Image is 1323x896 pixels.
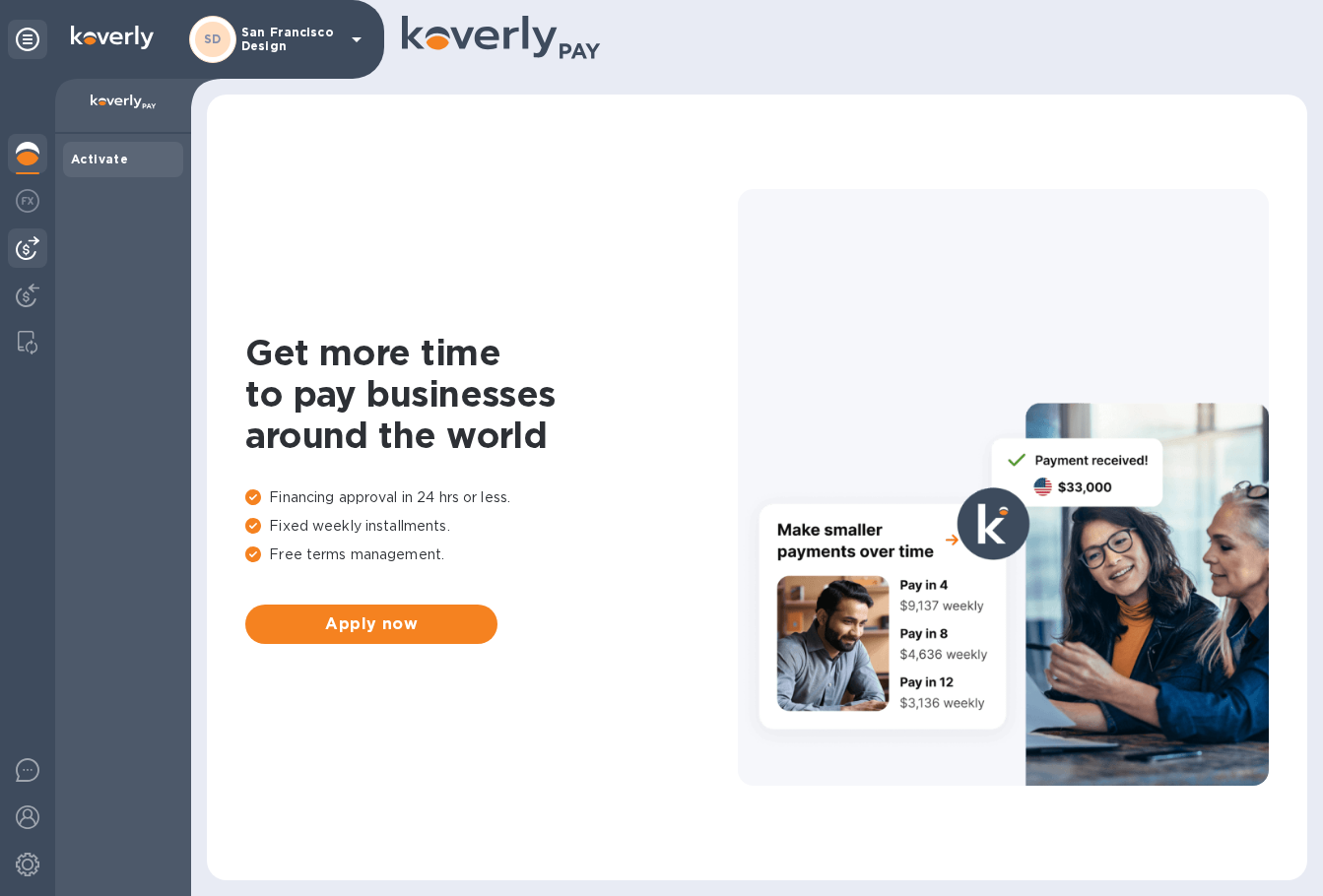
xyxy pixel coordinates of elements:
button: Apply now [245,605,497,644]
p: Free terms management. [245,544,738,565]
span: Apply now [261,612,482,636]
img: Foreign exchange [16,189,39,213]
p: San Francisco Design [241,26,340,53]
b: SD [204,32,222,46]
h1: Get more time to pay businesses around the world [245,332,738,456]
p: Financing approval in 24 hrs or less. [245,487,738,508]
img: Logo [71,26,154,49]
div: Unpin categories [8,20,47,59]
p: Fixed weekly installments. [245,516,738,537]
b: Activate [71,152,128,166]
